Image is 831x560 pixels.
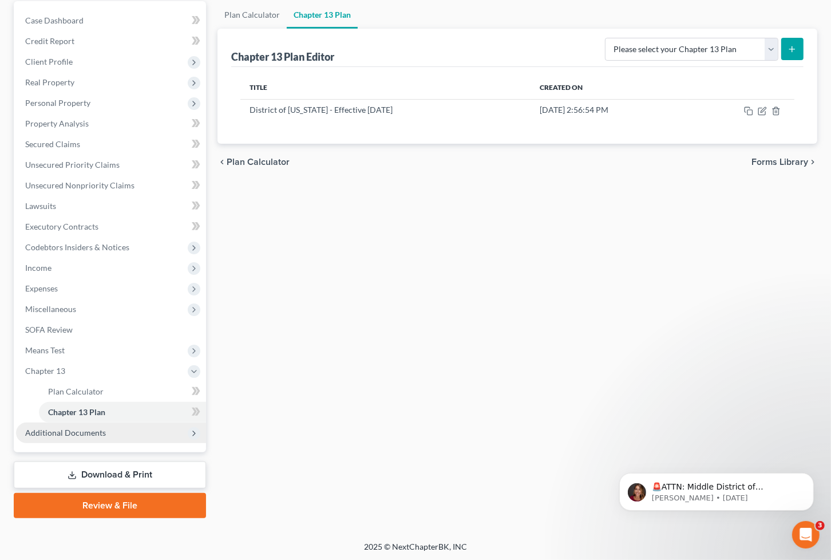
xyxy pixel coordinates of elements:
[16,10,206,31] a: Case Dashboard
[240,76,531,99] th: Title
[16,196,206,216] a: Lawsuits
[25,119,89,128] span: Property Analysis
[217,157,290,167] button: chevron_left Plan Calculator
[16,216,206,237] a: Executory Contracts
[240,99,531,121] td: District of [US_STATE] - Effective [DATE]
[25,98,90,108] span: Personal Property
[231,50,334,64] div: Chapter 13 Plan Editor
[531,76,687,99] th: Created On
[16,320,206,340] a: SOFA Review
[16,31,206,52] a: Credit Report
[25,345,65,355] span: Means Test
[48,387,104,396] span: Plan Calculator
[25,283,58,293] span: Expenses
[25,57,73,66] span: Client Profile
[25,160,120,169] span: Unsecured Priority Claims
[39,381,206,402] a: Plan Calculator
[808,157,817,167] i: chevron_right
[16,175,206,196] a: Unsecured Nonpriority Claims
[287,1,358,29] a: Chapter 13 Plan
[16,134,206,155] a: Secured Claims
[25,325,73,334] span: SOFA Review
[25,180,134,190] span: Unsecured Nonpriority Claims
[816,521,825,530] span: 3
[25,428,106,437] span: Additional Documents
[25,242,129,252] span: Codebtors Insiders & Notices
[25,15,84,25] span: Case Dashboard
[25,366,65,376] span: Chapter 13
[25,139,80,149] span: Secured Claims
[25,222,98,231] span: Executory Contracts
[16,113,206,134] a: Property Analysis
[25,36,74,46] span: Credit Report
[751,157,808,167] span: Forms Library
[48,407,105,417] span: Chapter 13 Plan
[39,402,206,423] a: Chapter 13 Plan
[227,157,290,167] span: Plan Calculator
[25,263,52,273] span: Income
[25,201,56,211] span: Lawsuits
[751,157,817,167] button: Forms Library chevron_right
[792,521,820,549] iframe: Intercom live chat
[25,304,76,314] span: Miscellaneous
[14,493,206,518] a: Review & File
[217,1,287,29] a: Plan Calculator
[14,462,206,488] a: Download & Print
[25,77,74,87] span: Real Property
[602,449,831,529] iframe: Intercom notifications message
[531,99,687,121] td: [DATE] 2:56:54 PM
[16,155,206,175] a: Unsecured Priority Claims
[217,157,227,167] i: chevron_left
